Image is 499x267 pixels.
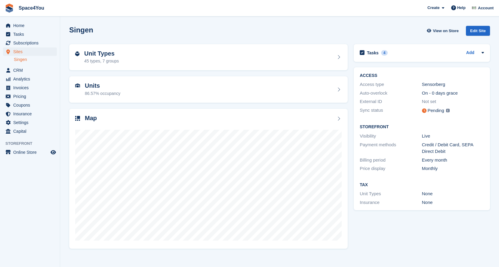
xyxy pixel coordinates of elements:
[16,3,47,13] a: Space4You
[457,5,466,11] span: Help
[478,5,494,11] span: Account
[13,110,49,118] span: Insurance
[466,26,490,36] div: Edit Site
[466,26,490,38] a: Edit Site
[13,47,49,56] span: Sites
[3,118,57,127] a: menu
[367,50,379,56] h2: Tasks
[381,50,388,56] div: 4
[360,141,422,155] div: Payment methods
[427,5,439,11] span: Create
[75,51,79,56] img: unit-type-icn-2b2737a686de81e16bb02015468b77c625bbabd49415b5ef34ead5e3b44a266d.svg
[422,165,484,172] div: Monthly
[422,98,484,105] div: Not set
[69,26,93,34] h2: Singen
[360,183,484,187] h2: Tax
[13,118,49,127] span: Settings
[3,83,57,92] a: menu
[422,90,484,97] div: On - 0 days grace
[422,199,484,206] div: None
[3,66,57,74] a: menu
[3,21,57,30] a: menu
[75,116,80,121] img: map-icn-33ee37083ee616e46c38cad1a60f524a97daa1e2b2c8c0bc3eb3415660979fc1.svg
[85,82,120,89] h2: Units
[422,157,484,164] div: Every month
[360,199,422,206] div: Insurance
[84,50,119,57] h2: Unit Types
[3,39,57,47] a: menu
[3,92,57,101] a: menu
[422,81,484,88] div: Sensorberg
[426,26,461,36] a: View on Store
[3,148,57,156] a: menu
[14,57,57,62] a: Singen
[3,75,57,83] a: menu
[84,58,119,64] div: 45 types, 7 groups
[360,107,422,114] div: Sync status
[422,133,484,140] div: Live
[428,107,444,114] div: Pending
[360,125,484,129] h2: Storefront
[360,157,422,164] div: Billing period
[13,148,49,156] span: Online Store
[3,101,57,109] a: menu
[13,101,49,109] span: Coupons
[3,47,57,56] a: menu
[13,92,49,101] span: Pricing
[3,30,57,38] a: menu
[360,165,422,172] div: Price display
[360,81,422,88] div: Access type
[13,30,49,38] span: Tasks
[69,109,348,249] a: Map
[422,141,484,155] div: Credit / Debit Card, SEPA Direct Debit
[433,28,459,34] span: View on Store
[13,127,49,135] span: Capital
[360,73,484,78] h2: ACCESS
[360,90,422,97] div: Auto-overlock
[3,110,57,118] a: menu
[360,133,422,140] div: Visibility
[466,50,474,56] a: Add
[13,66,49,74] span: CRM
[75,83,80,88] img: unit-icn-7be61d7bf1b0ce9d3e12c5938cc71ed9869f7b940bace4675aadf7bd6d80202e.svg
[422,190,484,197] div: None
[13,83,49,92] span: Invoices
[50,149,57,156] a: Preview store
[446,109,450,112] img: icon-info-grey-7440780725fd019a000dd9b08b2336e03edf1995a4989e88bcd33f0948082b44.svg
[3,127,57,135] a: menu
[13,39,49,47] span: Subscriptions
[85,115,97,122] h2: Map
[69,76,348,103] a: Units 86.57% occupancy
[5,141,60,147] span: Storefront
[69,44,348,71] a: Unit Types 45 types, 7 groups
[13,21,49,30] span: Home
[360,190,422,197] div: Unit Types
[13,75,49,83] span: Analytics
[85,90,120,97] div: 86.57% occupancy
[360,98,422,105] div: External ID
[471,5,477,11] img: Finn-Kristof Kausch
[5,4,14,13] img: stora-icon-8386f47178a22dfd0bd8f6a31ec36ba5ce8667c1dd55bd0f319d3a0aa187defe.svg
